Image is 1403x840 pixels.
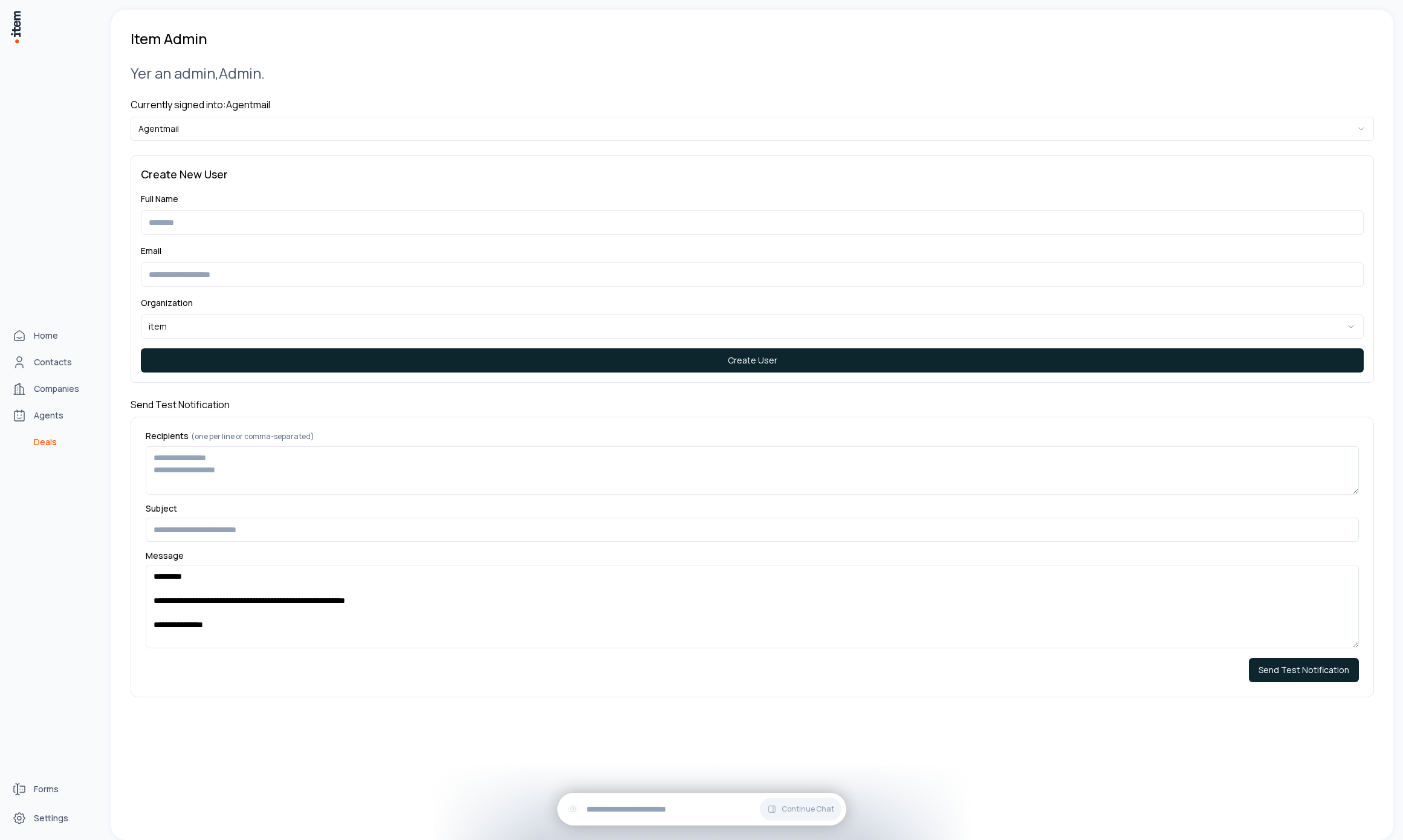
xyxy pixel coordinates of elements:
span: Settings [34,812,68,824]
a: Home [7,324,99,348]
button: Send Test Notification [1249,658,1359,682]
a: Settings [7,806,99,830]
h1: Item Admin [131,29,207,48]
label: Organization [141,297,193,308]
a: Contacts [7,350,99,374]
button: Continue Chat [760,798,841,821]
button: Create User [141,348,1364,373]
h4: Send Test Notification [131,397,1374,412]
span: Forms [34,783,59,795]
a: Companies [7,377,99,401]
span: Deals [34,436,57,448]
a: Forms [7,777,99,801]
span: Agents [34,409,63,422]
h4: Currently signed into: Agentmail [131,97,1374,112]
img: Item Brain Logo [10,10,22,44]
span: Home [34,330,58,342]
span: Companies [34,383,79,395]
div: Continue Chat [557,793,846,825]
a: deals [7,430,99,454]
label: Subject [146,504,1359,513]
a: Agents [7,403,99,428]
span: Contacts [34,356,72,368]
label: Email [141,245,161,256]
label: Message [146,552,1359,560]
span: Continue Chat [782,804,834,814]
h2: Yer an admin, Admin . [131,63,1374,83]
h3: Create New User [141,166,1364,183]
label: Recipients [146,432,1359,441]
span: (one per line or comma-separated) [191,431,314,441]
label: Full Name [141,193,178,204]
